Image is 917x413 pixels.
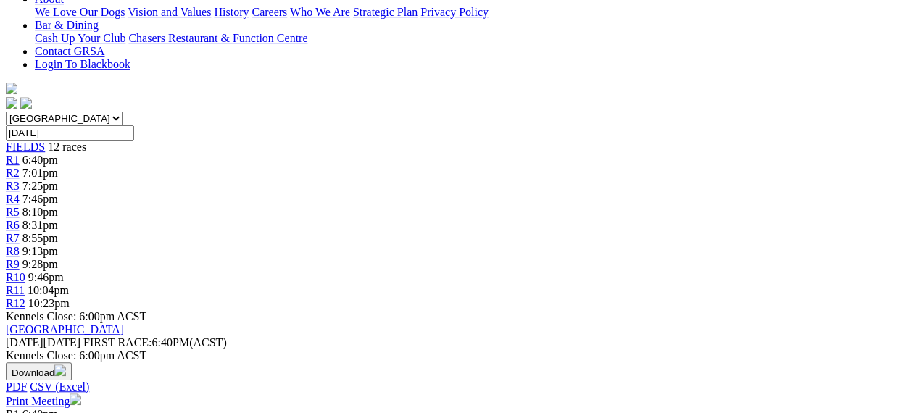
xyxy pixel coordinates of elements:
span: 7:01pm [22,167,58,179]
a: PDF [6,380,27,393]
a: R7 [6,232,20,244]
a: R12 [6,297,25,309]
img: logo-grsa-white.png [6,83,17,94]
a: Cash Up Your Club [35,32,125,44]
div: Download [6,380,911,393]
span: 9:46pm [28,271,64,283]
input: Select date [6,125,134,141]
img: facebook.svg [6,97,17,109]
span: 8:31pm [22,219,58,231]
a: R6 [6,219,20,231]
button: Download [6,362,72,380]
div: About [35,6,911,19]
div: Bar & Dining [35,32,911,45]
span: FIRST RACE: [83,336,152,349]
span: 8:10pm [22,206,58,218]
span: Kennels Close: 6:00pm ACST [6,310,146,322]
a: Careers [252,6,287,18]
span: 7:46pm [22,193,58,205]
a: R1 [6,154,20,166]
a: Vision and Values [128,6,211,18]
a: CSV (Excel) [30,380,89,393]
a: Print Meeting [6,395,81,407]
a: R3 [6,180,20,192]
a: R2 [6,167,20,179]
img: printer.svg [70,393,81,405]
span: 6:40pm [22,154,58,166]
a: Login To Blackbook [35,58,130,70]
span: 9:13pm [22,245,58,257]
a: R10 [6,271,25,283]
a: R5 [6,206,20,218]
span: 9:28pm [22,258,58,270]
a: Contact GRSA [35,45,104,57]
a: Who We Are [290,6,350,18]
a: R4 [6,193,20,205]
span: 7:25pm [22,180,58,192]
a: Bar & Dining [35,19,99,31]
a: Chasers Restaurant & Function Centre [128,32,307,44]
a: [GEOGRAPHIC_DATA] [6,323,124,335]
img: twitter.svg [20,97,32,109]
span: 10:23pm [28,297,70,309]
span: 6:40PM(ACST) [83,336,227,349]
span: 8:55pm [22,232,58,244]
span: 10:04pm [28,284,69,296]
a: R9 [6,258,20,270]
a: We Love Our Dogs [35,6,125,18]
a: Strategic Plan [353,6,418,18]
div: Kennels Close: 6:00pm ACST [6,349,911,362]
span: [DATE] [6,336,80,349]
span: [DATE] [6,336,43,349]
a: History [214,6,249,18]
a: R11 [6,284,25,296]
a: Privacy Policy [420,6,489,18]
a: FIELDS [6,141,45,153]
span: 12 races [48,141,86,153]
img: download.svg [54,364,66,376]
a: R8 [6,245,20,257]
